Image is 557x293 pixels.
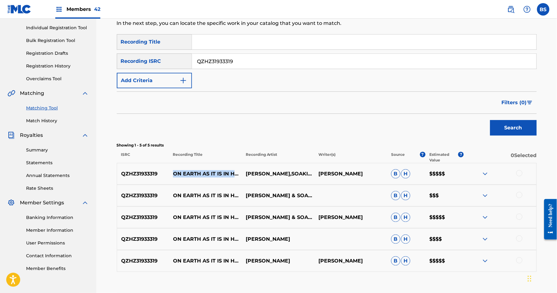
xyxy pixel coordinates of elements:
a: Matching Tool [26,105,89,111]
p: Recording Artist [242,152,314,163]
p: [PERSON_NAME] [242,257,314,265]
img: expand [482,170,489,178]
span: Royalties [20,132,43,139]
p: Recording Title [169,152,241,163]
p: Writer(s) [314,152,387,163]
span: B [391,169,400,179]
img: expand [482,257,489,265]
span: H [401,235,410,244]
span: Filters ( 0 ) [502,99,527,106]
span: ? [458,152,464,157]
p: ON EARTH AS IT IS IN HEAVEN [169,235,242,243]
span: H [401,191,410,200]
span: B [391,235,400,244]
span: ? [420,152,426,157]
span: H [401,256,410,266]
p: $$$$$ [425,214,464,221]
a: Member Information [26,227,89,234]
a: Match History [26,118,89,124]
a: Annual Statements [26,172,89,179]
img: Matching [7,90,15,97]
button: Search [490,120,537,136]
p: QZHZ31933319 [117,235,169,243]
span: 42 [94,6,100,12]
p: [PERSON_NAME] [314,170,387,178]
span: Member Settings [20,199,64,207]
p: [PERSON_NAME],SOAKING IN HIS PRESENCE [242,170,314,178]
span: B [391,191,400,200]
span: H [401,169,410,179]
div: Help [521,3,533,16]
img: expand [482,192,489,199]
p: $$$$$ [425,257,464,265]
a: Contact Information [26,253,89,259]
p: ON EARTH AS IT IS IN HEAVEN [169,192,242,199]
a: Summary [26,147,89,153]
a: Rate Sheets [26,185,89,192]
img: MLC Logo [7,5,31,14]
a: Member Benefits [26,265,89,272]
p: QZHZ31933319 [117,214,169,221]
a: User Permissions [26,240,89,246]
form: Search Form [117,34,537,139]
div: User Menu [537,3,550,16]
iframe: Resource Center [540,194,557,244]
img: Royalties [7,132,15,139]
img: expand [81,199,89,207]
p: ISRC [117,152,169,163]
p: $$$ [425,192,464,199]
a: Registration History [26,63,89,69]
button: Add Criteria [117,73,192,88]
a: Overclaims Tool [26,76,89,82]
span: Matching [20,90,44,97]
p: QZHZ31933319 [117,170,169,178]
a: Bulk Registration Tool [26,37,89,44]
img: help [523,6,531,13]
img: filter [527,101,532,105]
a: Registration Drafts [26,50,89,57]
button: Filters (0) [498,95,537,110]
span: Members [66,6,100,13]
span: B [391,256,400,266]
p: ON EARTH AS IT IS IN HEAVEN [169,170,242,178]
p: [PERSON_NAME] & SOAKING IN HIS PRESENCE [242,192,314,199]
img: search [507,6,515,13]
img: expand [482,214,489,221]
p: QZHZ31933319 [117,257,169,265]
p: [PERSON_NAME] & SOAKING IN HIS PRESENCE [242,214,314,221]
p: [PERSON_NAME] [242,235,314,243]
a: Individual Registration Tool [26,25,89,31]
p: Source [391,152,405,163]
p: Showing 1 - 5 of 5 results [117,142,537,148]
p: QZHZ31933319 [117,192,169,199]
span: B [391,213,400,222]
a: Banking Information [26,214,89,221]
img: expand [81,90,89,97]
iframe: Chat Widget [526,263,557,293]
img: expand [482,235,489,243]
img: expand [81,132,89,139]
img: Member Settings [7,199,15,207]
p: $$$$ [425,235,464,243]
p: Estimated Value [430,152,458,163]
div: Drag [528,269,532,288]
p: In the next step, you can locate the specific work in your catalog that you want to match. [117,20,440,27]
p: [PERSON_NAME] [314,257,387,265]
img: 9d2ae6d4665cec9f34b9.svg [180,77,187,84]
p: $$$$$ [425,170,464,178]
a: Public Search [505,3,517,16]
span: H [401,213,410,222]
p: [PERSON_NAME] [314,214,387,221]
a: Statements [26,160,89,166]
img: Top Rightsholders [55,6,63,13]
p: ON EARTH AS IT IS IN HEAVEN [169,257,242,265]
p: 0 Selected [464,152,536,163]
p: ON EARTH AS IT IS IN HEAVEN [169,214,242,221]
